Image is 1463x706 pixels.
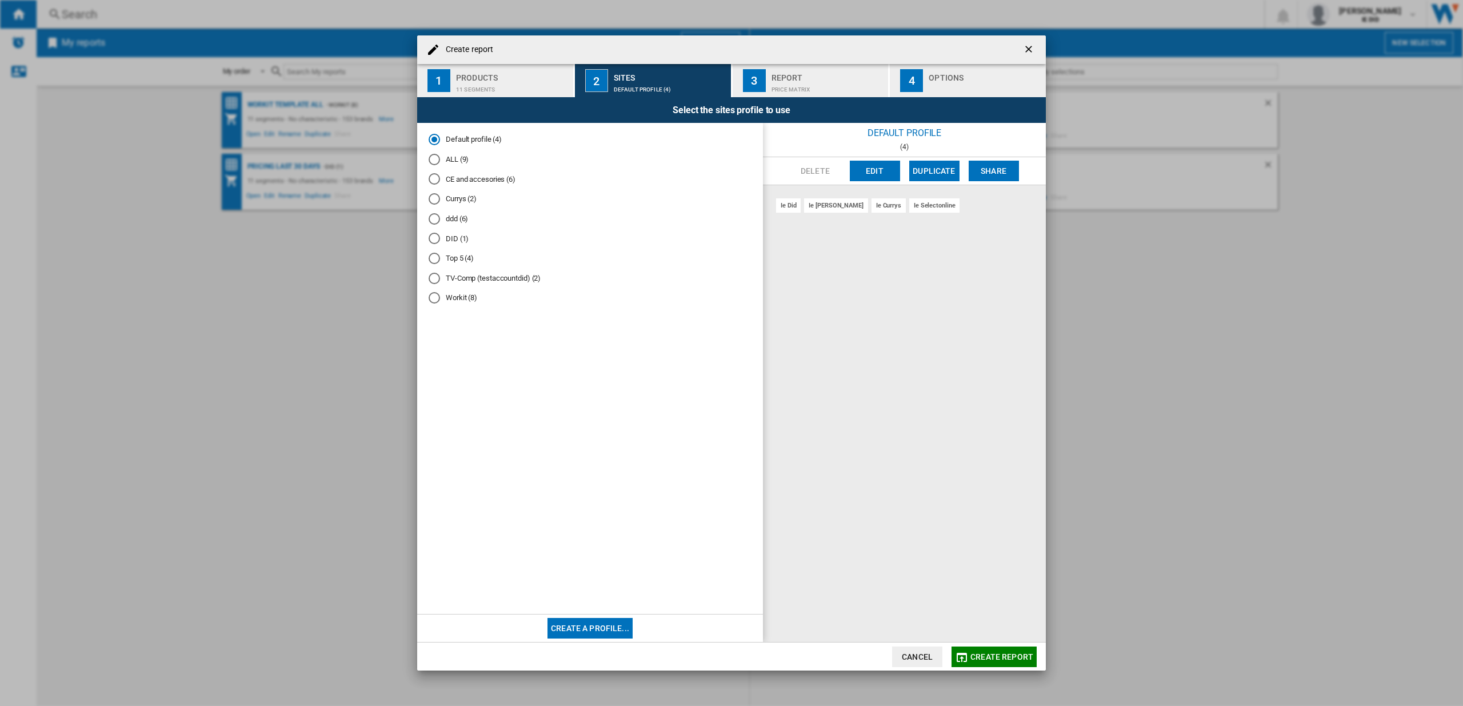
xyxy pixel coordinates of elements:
span: Create report [970,652,1033,661]
div: 2 [585,69,608,92]
button: 2 Sites Default profile (4) [575,64,732,97]
div: ie selectonline [909,198,960,213]
ng-md-icon: getI18NText('BUTTONS.CLOSE_DIALOG') [1023,43,1037,57]
div: (4) [763,143,1046,151]
md-radio-button: DID (1) [429,233,752,244]
md-radio-button: Default profile (4) [429,134,752,145]
div: 11 segments [456,81,569,93]
div: 4 [900,69,923,92]
button: Duplicate [909,161,960,181]
h4: Create report [440,44,493,55]
div: Select the sites profile to use [417,97,1046,123]
md-radio-button: CE and accesories (6) [429,174,752,185]
button: Delete [790,161,841,181]
div: Price Matrix [772,81,884,93]
div: ie [PERSON_NAME] [804,198,868,213]
md-radio-button: ALL (9) [429,154,752,165]
div: Options [929,69,1041,81]
md-radio-button: Top 5 (4) [429,253,752,264]
button: getI18NText('BUTTONS.CLOSE_DIALOG') [1018,38,1041,61]
md-radio-button: ddd (6) [429,213,752,224]
button: Create report [952,647,1037,667]
button: 1 Products 11 segments [417,64,574,97]
div: 3 [743,69,766,92]
div: 1 [427,69,450,92]
div: Default profile (4) [614,81,726,93]
button: 4 Options [890,64,1046,97]
md-radio-button: Workit (8) [429,293,752,304]
button: Cancel [892,647,942,667]
div: ie did [776,198,801,213]
div: Default profile [763,123,1046,143]
div: Products [456,69,569,81]
md-radio-button: Currys (2) [429,194,752,205]
button: 3 Report Price Matrix [733,64,890,97]
div: Sites [614,69,726,81]
md-radio-button: TV-Comp (testaccountdid) (2) [429,273,752,284]
button: Share [969,161,1019,181]
div: Report [772,69,884,81]
button: Edit [850,161,900,181]
div: ie currys [872,198,906,213]
button: Create a profile... [547,618,633,639]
